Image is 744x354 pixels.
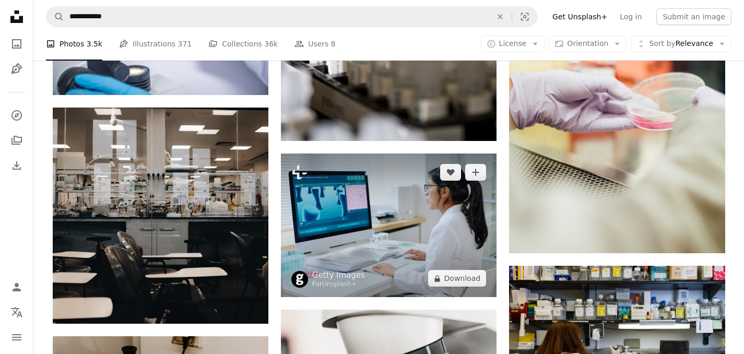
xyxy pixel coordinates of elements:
img: Young Hispanic female virologist with dark long hair studying new virus while sitting by desk in ... [281,154,497,297]
a: Getty Images [312,270,365,280]
button: Add to Collection [465,164,486,181]
button: Like [440,164,461,181]
a: Photos [6,33,27,54]
a: Unsplash+ [322,280,357,288]
a: Get Unsplash+ [546,8,613,25]
a: black and white bar stools [53,211,268,220]
a: person holding round clear container [509,87,725,96]
img: Go to Getty Images's profile [291,271,308,288]
form: Find visuals sitewide [46,6,538,27]
span: License [499,39,527,48]
img: black and white bar stools [53,108,268,324]
a: Illustrations 371 [119,27,192,61]
button: Sort byRelevance [631,36,731,52]
a: Log in [613,8,648,25]
button: Visual search [512,7,537,27]
span: Relevance [649,39,713,49]
a: Log in / Sign up [6,277,27,298]
span: Sort by [649,39,675,48]
button: License [481,36,545,52]
a: Explore [6,105,27,126]
a: Collections [6,130,27,151]
a: Home — Unsplash [6,6,27,29]
a: Collections 36k [208,27,278,61]
a: woman in white long sleeve shirt holding silver and black metal tool [509,333,725,342]
a: Young Hispanic female virologist with dark long hair studying new virus while sitting by desk in ... [281,220,497,230]
button: Menu [6,327,27,348]
span: 371 [178,38,192,50]
a: Users 8 [294,27,336,61]
button: Search Unsplash [46,7,64,27]
span: 8 [331,38,336,50]
button: Submit an image [656,8,731,25]
span: 36k [264,38,278,50]
span: Orientation [567,39,608,48]
a: Download History [6,155,27,176]
button: Clear [489,7,512,27]
button: Language [6,302,27,323]
div: For [312,280,365,289]
button: Download [428,270,487,287]
button: Orientation [549,36,627,52]
a: Illustrations [6,58,27,79]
